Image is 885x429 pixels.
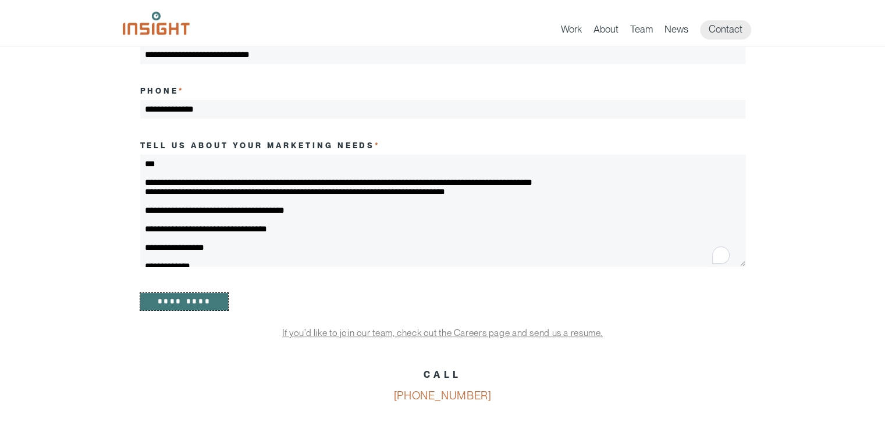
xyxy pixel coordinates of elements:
[123,12,190,35] img: Insight Marketing Design
[593,23,619,40] a: About
[394,389,492,402] a: [PHONE_NUMBER]
[700,20,751,40] a: Contact
[140,155,745,266] textarea: To enrich screen reader interactions, please activate Accessibility in Grammarly extension settings
[424,369,461,380] strong: CALL
[561,20,763,40] nav: primary navigation menu
[664,23,688,40] a: News
[282,327,603,338] a: If you’d like to join our team, check out the Careers page and send us a resume.
[561,23,582,40] a: Work
[140,141,381,150] label: Tell us about your marketing needs
[140,86,185,95] label: Phone
[630,23,653,40] a: Team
